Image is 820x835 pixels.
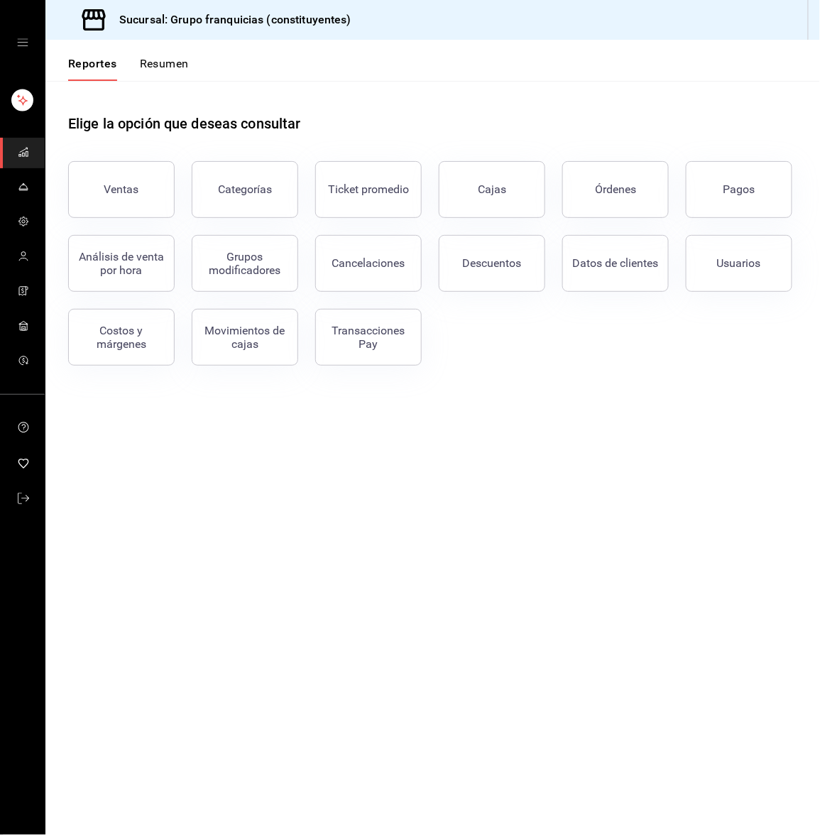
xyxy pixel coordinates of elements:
[68,57,117,81] button: Reportes
[104,182,139,196] div: Ventas
[478,182,506,196] div: Cajas
[315,309,422,366] button: Transacciones Pay
[562,235,669,292] button: Datos de clientes
[573,256,659,270] div: Datos de clientes
[328,182,409,196] div: Ticket promedio
[595,182,636,196] div: Órdenes
[192,161,298,218] button: Categorías
[723,182,755,196] div: Pagos
[439,235,545,292] button: Descuentos
[332,256,405,270] div: Cancelaciones
[140,57,189,81] button: Resumen
[192,309,298,366] button: Movimientos de cajas
[108,11,351,28] h3: Sucursal: Grupo franquicias (constituyentes)
[201,250,289,277] div: Grupos modificadores
[439,161,545,218] button: Cajas
[315,161,422,218] button: Ticket promedio
[201,324,289,351] div: Movimientos de cajas
[17,37,28,48] button: open drawer
[315,235,422,292] button: Cancelaciones
[77,250,165,277] div: Análisis de venta por hora
[324,324,412,351] div: Transacciones Pay
[68,113,301,134] h1: Elige la opción que deseas consultar
[463,256,522,270] div: Descuentos
[562,161,669,218] button: Órdenes
[686,235,792,292] button: Usuarios
[686,161,792,218] button: Pagos
[192,235,298,292] button: Grupos modificadores
[68,57,189,81] div: navigation tabs
[77,324,165,351] div: Costos y márgenes
[68,235,175,292] button: Análisis de venta por hora
[68,309,175,366] button: Costos y márgenes
[717,256,761,270] div: Usuarios
[68,161,175,218] button: Ventas
[218,182,272,196] div: Categorías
